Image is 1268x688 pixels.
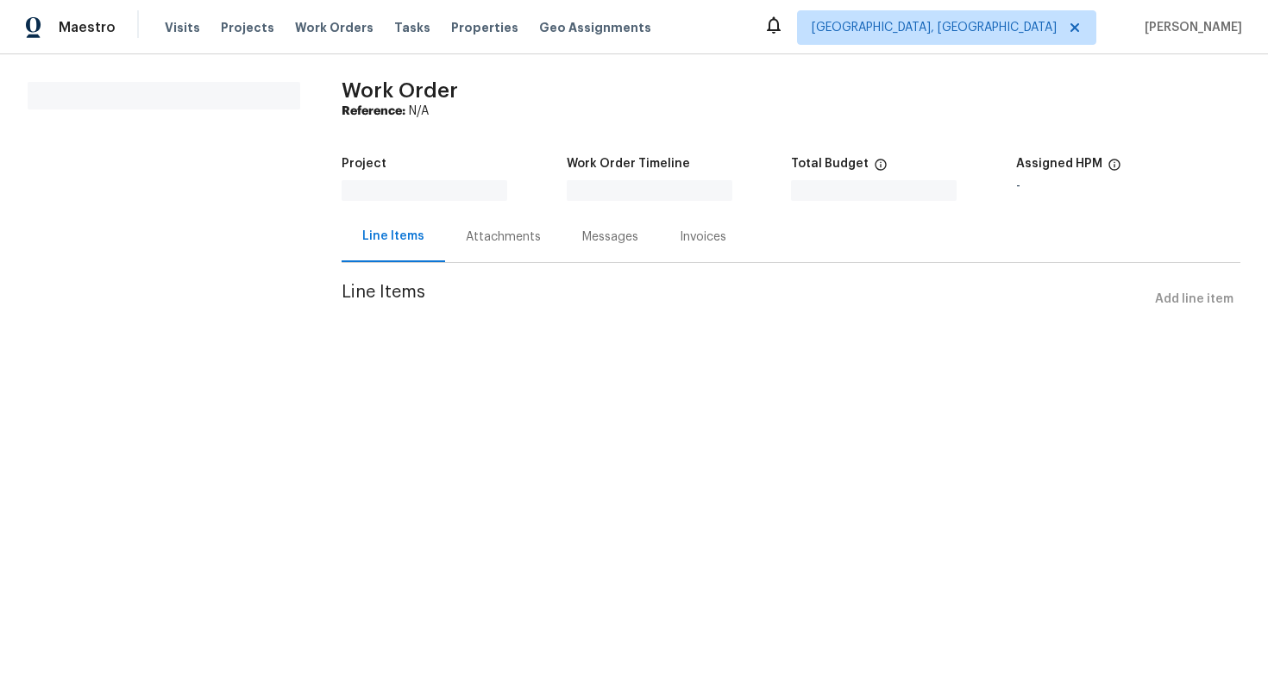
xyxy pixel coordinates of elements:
[1138,19,1242,36] span: [PERSON_NAME]
[567,158,690,170] h5: Work Order Timeline
[394,22,430,34] span: Tasks
[1016,158,1102,170] h5: Assigned HPM
[295,19,373,36] span: Work Orders
[342,80,458,101] span: Work Order
[342,158,386,170] h5: Project
[362,228,424,245] div: Line Items
[165,19,200,36] span: Visits
[582,228,638,246] div: Messages
[342,103,1240,120] div: N/A
[680,228,726,246] div: Invoices
[812,19,1057,36] span: [GEOGRAPHIC_DATA], [GEOGRAPHIC_DATA]
[342,284,1148,316] span: Line Items
[1016,180,1241,192] div: -
[221,19,274,36] span: Projects
[791,158,869,170] h5: Total Budget
[451,19,518,36] span: Properties
[1108,158,1121,180] span: The hpm assigned to this work order.
[59,19,116,36] span: Maestro
[874,158,888,180] span: The total cost of line items that have been proposed by Opendoor. This sum includes line items th...
[539,19,651,36] span: Geo Assignments
[466,228,541,246] div: Attachments
[342,105,405,117] b: Reference:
